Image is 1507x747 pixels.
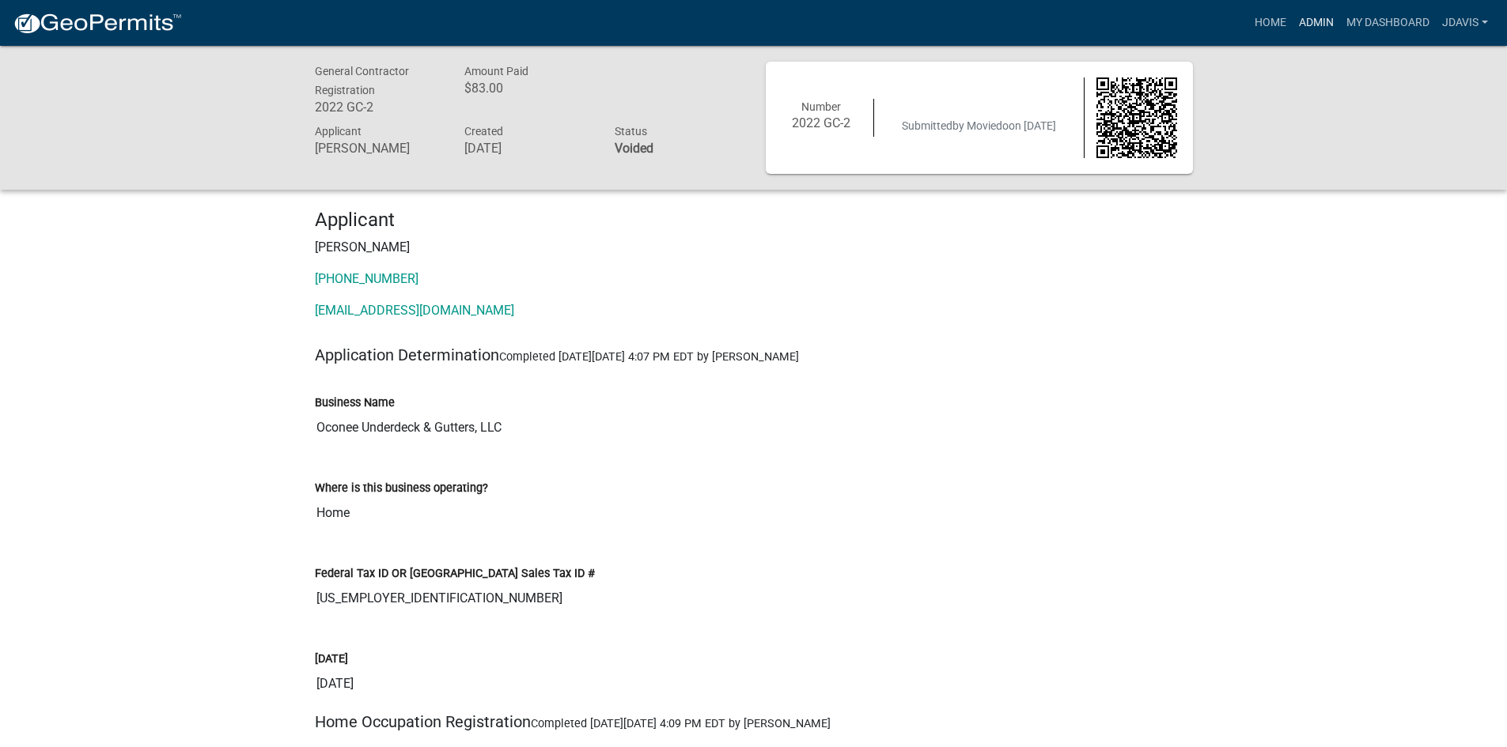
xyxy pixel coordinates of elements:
[315,345,1193,364] h5: Application Determination
[315,654,348,665] label: [DATE]
[315,100,441,115] h6: 2022 GC-2
[315,712,1193,731] h5: Home Occupation Registration
[1293,8,1340,38] a: Admin
[464,81,591,96] h6: $83.00
[315,141,441,156] h6: [PERSON_NAME]
[801,100,841,113] span: Number
[315,568,595,579] label: Federal Tax ID OR [GEOGRAPHIC_DATA] Sales Tax ID #
[782,115,862,130] h6: 2022 GC-2
[315,238,1193,257] p: [PERSON_NAME]
[315,303,514,318] a: [EMAIL_ADDRESS][DOMAIN_NAME]
[499,350,799,364] span: Completed [DATE][DATE] 4:07 PM EDT by [PERSON_NAME]
[615,125,647,138] span: Status
[615,141,653,156] strong: Voided
[902,119,1056,132] span: Submitted on [DATE]
[315,65,409,96] span: General Contractor Registration
[531,717,831,730] span: Completed [DATE][DATE] 4:09 PM EDT by [PERSON_NAME]
[464,125,503,138] span: Created
[1436,8,1494,38] a: jdavis
[315,209,1193,232] h4: Applicant
[1340,8,1436,38] a: My Dashboard
[315,398,395,409] label: Business Name
[1248,8,1293,38] a: Home
[952,119,1009,132] span: by Moviedo
[315,483,488,494] label: Where is this business operating?
[464,65,528,77] span: Amount Paid
[1096,77,1177,158] img: QR code
[464,141,591,156] h6: [DATE]
[315,125,362,138] span: Applicant
[315,271,418,286] a: [PHONE_NUMBER]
